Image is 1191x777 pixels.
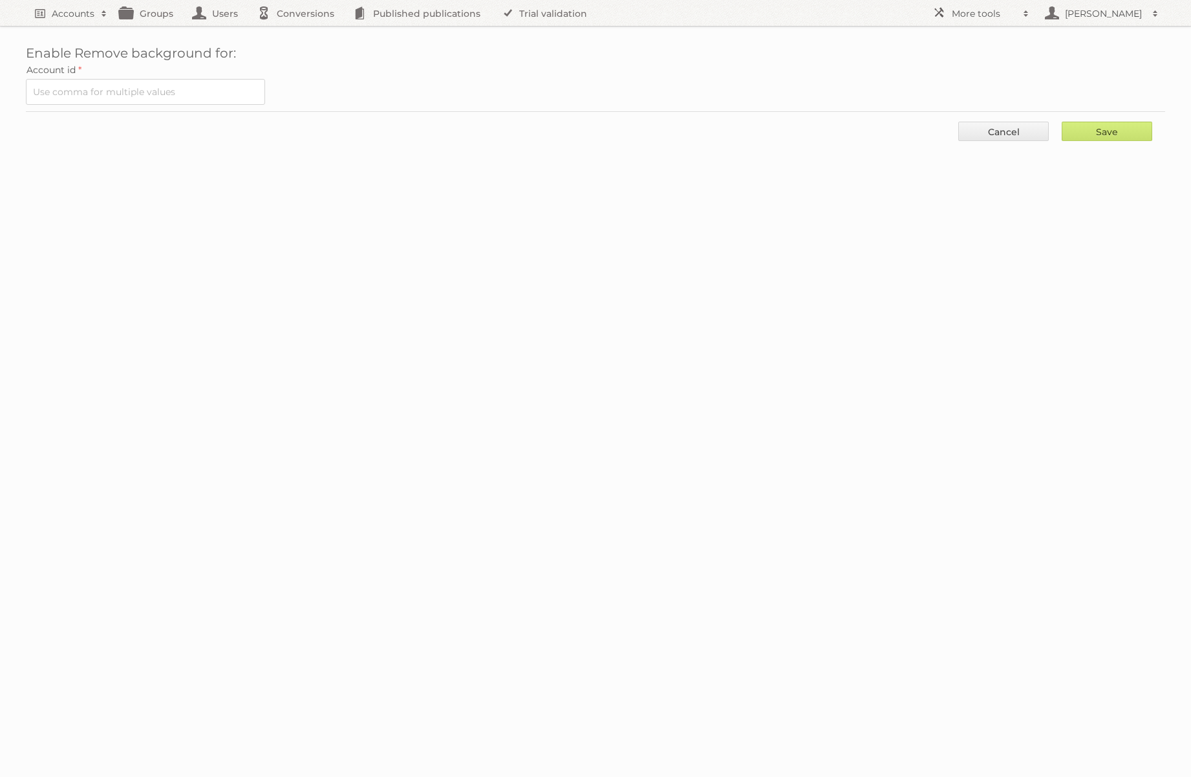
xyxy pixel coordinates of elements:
h1: Enable Remove background for: [26,45,1165,61]
h2: Accounts [52,7,94,20]
input: Use comma for multiple values [26,79,265,105]
h2: [PERSON_NAME] [1062,7,1146,20]
h2: More tools [952,7,1016,20]
span: Account id [27,64,76,76]
a: Cancel [958,122,1049,141]
input: Save [1062,122,1152,141]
